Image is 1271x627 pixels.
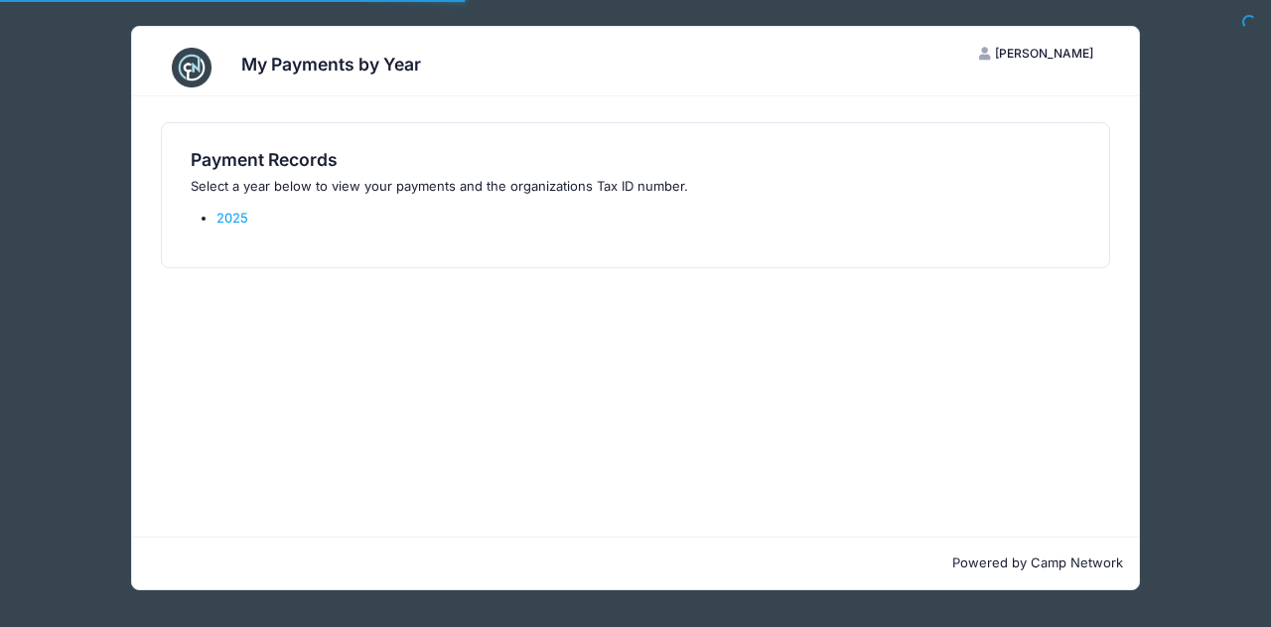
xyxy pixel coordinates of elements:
img: CampNetwork [172,48,212,87]
span: [PERSON_NAME] [995,46,1093,61]
h3: Payment Records [191,149,1080,170]
h3: My Payments by Year [241,54,421,75]
p: Powered by Camp Network [148,553,1123,573]
p: Select a year below to view your payments and the organizations Tax ID number. [191,177,1080,197]
a: 2025 [216,210,248,226]
button: [PERSON_NAME] [961,37,1110,71]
